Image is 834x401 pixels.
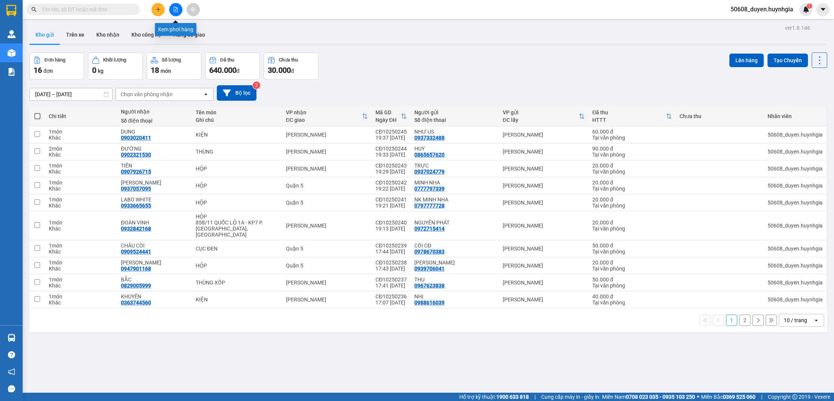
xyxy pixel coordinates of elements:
[49,129,113,135] div: 1 món
[121,129,188,135] div: DUNG
[768,263,823,269] div: 50608_duyen.huynhgia
[414,266,445,272] div: 0939706041
[729,54,764,67] button: Lên hàng
[162,57,181,63] div: Số lượng
[723,394,755,400] strong: 0369 525 060
[49,163,113,169] div: 1 món
[592,152,672,158] div: Tại văn phòng
[279,57,298,63] div: Chưa thu
[121,163,188,169] div: TIẾN
[375,260,407,266] div: CĐ10250238
[414,220,495,226] div: NGUYÊN PHÁT
[147,52,201,80] button: Số lượng18món
[592,293,672,300] div: 40.000 đ
[592,135,672,141] div: Tại văn phòng
[121,283,151,289] div: 0829005999
[375,220,407,226] div: CĐ10250240
[375,293,407,300] div: CĐ10250236
[120,91,173,98] div: Chọn văn phòng nhận
[534,393,536,401] span: |
[414,135,445,141] div: 0937332488
[375,226,407,232] div: 19:13 [DATE]
[375,135,407,141] div: 19:37 [DATE]
[724,5,799,14] span: 50608_duyen.huynhgia
[49,226,113,232] div: Khác
[592,169,672,175] div: Tại văn phòng
[49,220,113,226] div: 1 món
[372,106,411,126] th: Toggle SortBy
[816,3,829,16] button: caret-down
[592,163,672,169] div: 20.000 đ
[121,146,188,152] div: ĐƯỜNG
[121,277,188,283] div: BẮC
[726,315,737,326] button: 1
[88,52,143,80] button: Khối lượng0kg
[375,129,407,135] div: CĐ10250245
[49,113,113,119] div: Chi tiết
[49,186,113,192] div: Khác
[701,393,755,401] span: Miền Bắc
[121,186,151,192] div: 0937057095
[31,7,37,12] span: search
[680,113,760,119] div: Chưa thu
[414,203,445,209] div: 0797777728
[169,3,182,16] button: file-add
[30,88,112,100] input: Select a date range.
[592,226,672,232] div: Tại văn phòng
[414,300,445,306] div: 0988616039
[291,68,294,74] span: đ
[121,300,151,306] div: 0363744560
[375,300,407,306] div: 17:07 [DATE]
[196,246,278,252] div: CỤC ĐEN
[196,263,278,269] div: HỘP
[761,393,762,401] span: |
[414,283,445,289] div: 0967623838
[768,183,823,189] div: 50608_duyen.huynhgia
[808,3,811,9] span: 1
[121,109,188,115] div: Người nhận
[196,297,278,303] div: KIỆN
[414,243,495,249] div: CÒI CĐ
[196,109,278,115] div: Tên món
[8,385,15,392] span: message
[121,197,188,203] div: LABO WHITE
[151,3,165,16] button: plus
[121,152,151,158] div: 0902321530
[375,169,407,175] div: 19:29 [DATE]
[155,23,196,36] div: Xem phơi hàng
[286,132,368,138] div: [PERSON_NAME]
[125,26,167,44] button: Kho công nợ
[286,149,368,155] div: [PERSON_NAME]
[121,169,151,175] div: 0907926715
[8,49,15,57] img: warehouse-icon
[264,52,318,80] button: Chưa thu30.000đ
[286,280,368,286] div: [PERSON_NAME]
[375,277,407,283] div: CĐ10250237
[503,149,585,155] div: [PERSON_NAME]
[813,317,819,323] svg: open
[414,163,495,169] div: TRỰC
[414,169,445,175] div: 0937024779
[121,118,188,124] div: Số điện thoại
[592,109,666,115] div: Đã thu
[8,30,15,38] img: warehouse-icon
[768,223,823,229] div: 50608_duyen.huynhgia
[49,169,113,175] div: Khác
[602,393,695,401] span: Miền Nam
[49,260,113,266] div: 1 món
[375,197,407,203] div: CĐ10250241
[592,266,672,272] div: Tại văn phòng
[768,246,823,252] div: 50608_duyen.huynhgia
[375,163,407,169] div: CĐ10250243
[196,214,278,220] div: HỘP
[375,109,401,115] div: Mã GD
[161,68,171,74] span: món
[414,249,445,255] div: 0978670383
[49,266,113,272] div: Khác
[503,297,585,303] div: [PERSON_NAME]
[121,243,188,249] div: CHÂU CÒI
[286,109,362,115] div: VP nhận
[49,146,113,152] div: 2 món
[375,117,401,123] div: Ngày ĐH
[151,66,159,75] span: 18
